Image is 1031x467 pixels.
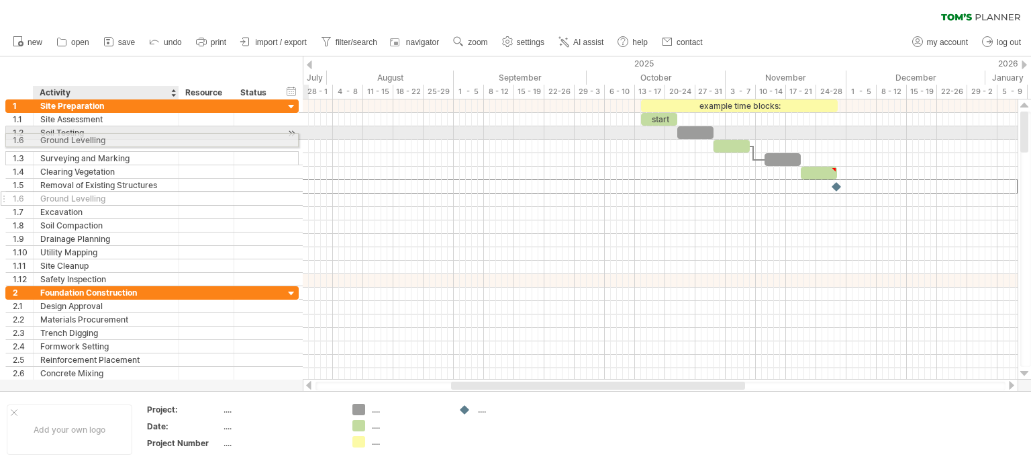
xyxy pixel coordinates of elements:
[9,34,46,51] a: new
[13,300,33,312] div: 2.1
[632,38,648,47] span: help
[363,85,393,99] div: 11 - 15
[40,165,172,178] div: Clearing Vegetation
[100,34,139,51] a: save
[13,286,33,299] div: 2
[327,71,454,85] div: August 2025
[224,421,336,432] div: ....
[816,85,846,99] div: 24-28
[13,152,33,165] div: 1.3
[786,85,816,99] div: 17 - 21
[937,85,967,99] div: 22-26
[40,246,172,259] div: Utility Mapping
[118,38,135,47] span: save
[13,206,33,218] div: 1.7
[13,99,33,112] div: 1
[907,85,937,99] div: 15 - 19
[211,38,226,47] span: print
[635,85,665,99] div: 13 - 17
[997,85,1028,99] div: 5 - 9
[573,38,603,47] span: AI assist
[726,85,756,99] div: 3 - 7
[846,85,877,99] div: 1 - 5
[877,85,907,99] div: 8 - 12
[40,286,172,299] div: Foundation Construction
[388,34,443,51] a: navigator
[695,85,726,99] div: 27 - 31
[285,126,298,140] div: scroll to activity
[185,86,226,99] div: Resource
[484,85,514,99] div: 8 - 12
[40,300,172,312] div: Design Approval
[40,179,172,192] div: Removal of Existing Structures
[13,259,33,272] div: 1.11
[450,34,491,51] a: zoom
[13,340,33,353] div: 2.4
[575,85,605,99] div: 29 - 3
[13,327,33,339] div: 2.3
[146,34,186,51] a: undo
[40,219,172,232] div: Soil Compaction
[605,85,635,99] div: 6 - 10
[71,38,89,47] span: open
[614,34,652,51] a: help
[406,38,439,47] span: navigator
[665,85,695,99] div: 20-24
[393,85,424,99] div: 18 - 22
[979,34,1025,51] a: log out
[40,206,172,218] div: Excavation
[336,38,377,47] span: filter/search
[967,85,997,99] div: 29 - 2
[13,179,33,192] div: 1.5
[514,85,544,99] div: 15 - 19
[40,126,172,139] div: Soil Testing
[224,404,336,415] div: ....
[147,404,221,415] div: Project:
[372,404,445,415] div: ....
[255,38,307,47] span: import / export
[40,353,172,366] div: Reinforcement Placement
[13,219,33,232] div: 1.8
[372,420,445,431] div: ....
[658,34,707,51] a: contact
[13,126,33,139] div: 1.2
[40,259,172,272] div: Site Cleanup
[499,34,548,51] a: settings
[424,85,454,99] div: 25-29
[756,85,786,99] div: 10 - 14
[147,437,221,449] div: Project Number
[164,38,182,47] span: undo
[40,327,172,339] div: Trench Digging
[372,436,445,448] div: ....
[13,273,33,286] div: 1.12
[13,165,33,178] div: 1.4
[40,340,172,353] div: Formwork Setting
[13,353,33,366] div: 2.5
[303,85,333,99] div: 28 - 1
[40,367,172,380] div: Concrete Mixing
[544,85,575,99] div: 22-26
[726,71,846,85] div: November 2025
[909,34,972,51] a: my account
[193,34,230,51] a: print
[237,34,311,51] a: import / export
[454,85,484,99] div: 1 - 5
[240,86,270,99] div: Status
[40,152,172,165] div: Surveying and Marking
[40,273,172,286] div: Safety Inspection
[13,192,33,205] div: 1.6
[317,34,381,51] a: filter/search
[7,405,132,455] div: Add your own logo
[53,34,93,51] a: open
[454,71,587,85] div: September 2025
[40,99,172,112] div: Site Preparation
[13,232,33,245] div: 1.9
[13,113,33,126] div: 1.1
[555,34,607,51] a: AI assist
[677,38,703,47] span: contact
[224,437,336,449] div: ....
[333,85,363,99] div: 4 - 8
[40,113,172,126] div: Site Assessment
[846,71,985,85] div: December 2025
[13,367,33,380] div: 2.6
